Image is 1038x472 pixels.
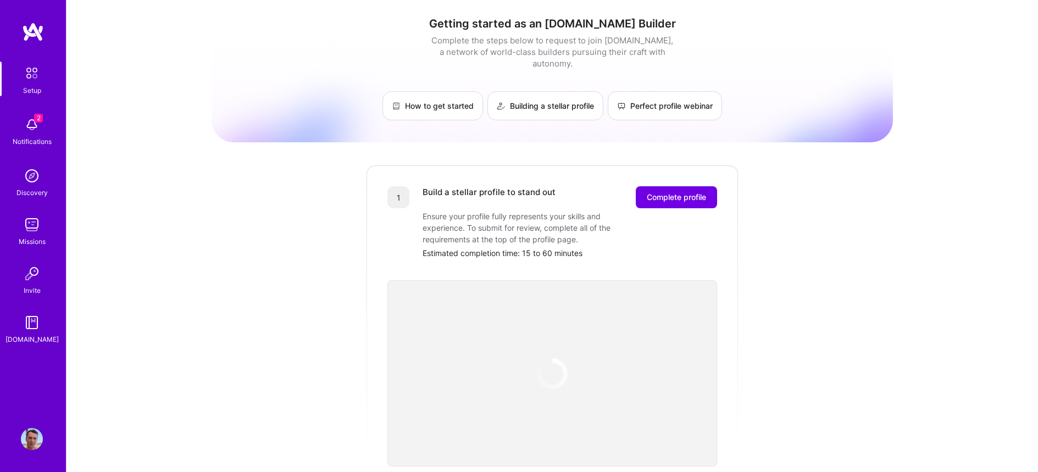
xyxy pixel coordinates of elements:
[21,263,43,285] img: Invite
[382,91,483,120] a: How to get started
[387,186,409,208] div: 1
[387,280,717,467] iframe: video
[16,187,48,198] div: Discovery
[497,102,506,110] img: Building a stellar profile
[647,192,706,203] span: Complete profile
[429,35,676,69] div: Complete the steps below to request to join [DOMAIN_NAME], a network of world-class builders purs...
[636,186,717,208] button: Complete profile
[34,114,43,123] span: 2
[24,285,41,296] div: Invite
[22,22,44,42] img: logo
[212,17,893,30] h1: Getting started as an [DOMAIN_NAME] Builder
[18,428,46,450] a: User Avatar
[423,210,642,245] div: Ensure your profile fully represents your skills and experience. To submit for review, complete a...
[21,214,43,236] img: teamwork
[21,312,43,334] img: guide book
[21,165,43,187] img: discovery
[608,91,722,120] a: Perfect profile webinar
[21,428,43,450] img: User Avatar
[531,353,573,395] img: loading
[13,136,52,147] div: Notifications
[21,114,43,136] img: bell
[20,62,43,85] img: setup
[392,102,401,110] img: How to get started
[487,91,603,120] a: Building a stellar profile
[5,334,59,345] div: [DOMAIN_NAME]
[19,236,46,247] div: Missions
[423,186,556,208] div: Build a stellar profile to stand out
[23,85,41,96] div: Setup
[423,247,717,259] div: Estimated completion time: 15 to 60 minutes
[617,102,626,110] img: Perfect profile webinar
